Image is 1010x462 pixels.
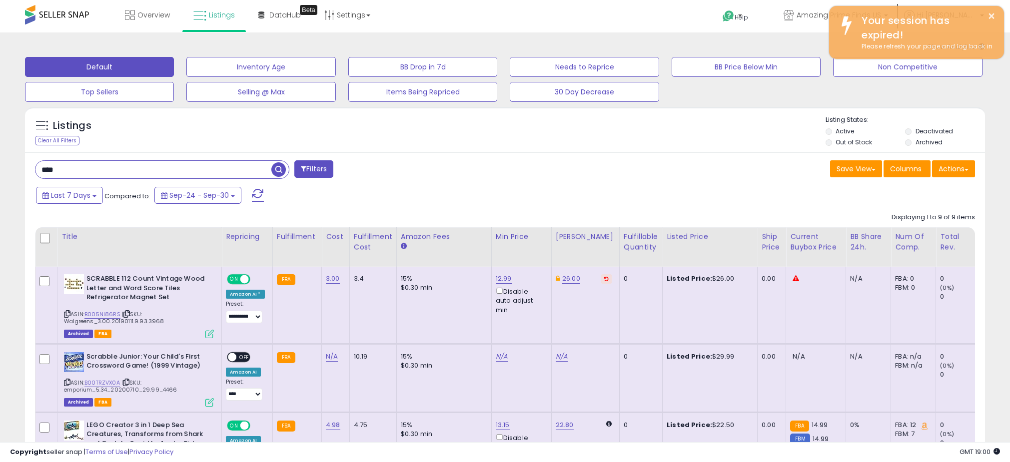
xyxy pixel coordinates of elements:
button: Last 7 Days [36,187,103,204]
span: Compared to: [104,191,150,201]
div: Fulfillment [277,231,317,242]
div: FBM: n/a [895,361,928,370]
label: Active [836,127,854,135]
div: BB Share 24h. [850,231,887,252]
div: $22.50 [667,421,750,430]
img: 51I29XohvIL._SL40_.jpg [64,421,84,441]
a: N/A [496,352,508,362]
small: (0%) [940,362,954,370]
div: FBA: n/a [895,352,928,361]
div: Disable auto adjust min [496,432,544,461]
i: Get Help [722,10,735,22]
div: 0 [624,421,655,430]
a: B00TRZVX0A [84,379,120,387]
small: FBA [277,421,295,432]
a: 12.99 [496,274,512,284]
span: Listings [209,10,235,20]
div: FBM: 0 [895,283,928,292]
div: $0.30 min [401,430,484,439]
b: Listed Price: [667,274,712,283]
div: Ship Price [762,231,782,252]
strong: Copyright [10,447,46,457]
div: N/A [850,274,883,283]
div: Clear All Filters [35,136,79,145]
div: Title [61,231,217,242]
img: 41I8q4KUA2L._SL40_.jpg [64,274,84,294]
a: N/A [326,352,338,362]
a: 3.00 [326,274,340,284]
button: 30 Day Decrease [510,82,659,102]
div: FBM: 7 [895,430,928,439]
div: Current Buybox Price [790,231,842,252]
button: Default [25,57,174,77]
div: 0% [850,421,883,430]
span: Listings that have been deleted from Seller Central [64,330,93,338]
span: OFF [236,353,252,361]
div: $0.30 min [401,361,484,370]
span: ON [228,275,240,284]
button: Filters [294,160,333,178]
b: Listed Price: [667,352,712,361]
div: Amazon Fees [401,231,487,242]
span: OFF [249,421,265,430]
div: 0 [624,274,655,283]
div: Preset: [226,379,265,401]
div: Total Rev. [940,231,977,252]
div: 0 [940,352,981,361]
b: SCRABBLE 112 Count Vintage Wood Letter and Word Score Tiles Refrigerator Magnet Set [86,274,208,305]
div: N/A [850,352,883,361]
img: 61lslVIoDqL._SL40_.jpg [64,352,84,372]
small: Amazon Fees. [401,242,407,251]
label: Archived [916,138,943,146]
span: Sep-24 - Sep-30 [169,190,229,200]
label: Deactivated [916,127,953,135]
span: Last 7 Days [51,190,90,200]
div: Please refresh your page and log back in [854,42,997,51]
button: Non Competitive [833,57,982,77]
div: Min Price [496,231,547,242]
div: 0 [624,352,655,361]
div: Repricing [226,231,268,242]
span: Help [735,13,748,21]
a: 4.98 [326,420,340,430]
small: FBA [277,274,295,285]
a: Privacy Policy [129,447,173,457]
button: Selling @ Max [186,82,335,102]
div: 3.4 [354,274,389,283]
small: FBA [790,421,809,432]
a: 13.15 [496,420,510,430]
div: 10.19 [354,352,389,361]
div: Displaying 1 to 9 of 9 items [892,213,975,222]
span: Listings that have been deleted from Seller Central [64,398,93,407]
button: BB Drop in 7d [348,57,497,77]
span: Columns [890,164,922,174]
span: | SKU: emporium_5.34_20200710_29.99_4466 [64,379,177,394]
div: seller snap | | [10,448,173,457]
div: Disable auto adjust min [496,286,544,315]
a: B005NI86RS [84,310,120,319]
h5: Listings [53,119,91,133]
div: Cost [326,231,345,242]
b: Listed Price: [667,420,712,430]
div: 0 [940,421,981,430]
div: 0.00 [762,274,778,283]
a: Terms of Use [85,447,128,457]
div: 0 [940,370,981,379]
a: N/A [556,352,568,362]
button: Save View [830,160,882,177]
div: 15% [401,274,484,283]
div: FBA: 0 [895,274,928,283]
div: 0 [940,274,981,283]
span: 14.99 [812,420,828,430]
button: Sep-24 - Sep-30 [154,187,241,204]
div: Amazon AI * [226,290,265,299]
small: FBA [277,352,295,363]
div: Fulfillment Cost [354,231,392,252]
div: Listed Price [667,231,753,242]
span: Overview [137,10,170,20]
span: FBA [94,398,111,407]
div: 15% [401,421,484,430]
button: Inventory Age [186,57,335,77]
span: ON [228,421,240,430]
button: Needs to Reprice [510,57,659,77]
